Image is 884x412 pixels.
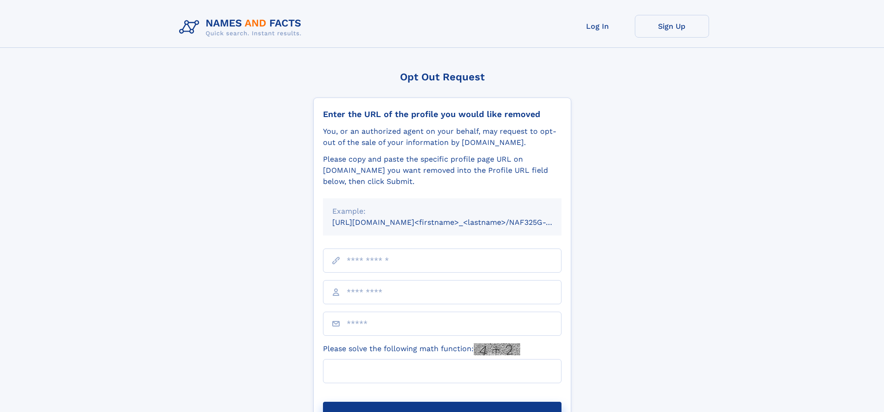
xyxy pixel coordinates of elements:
[635,15,709,38] a: Sign Up
[561,15,635,38] a: Log In
[332,206,552,217] div: Example:
[323,126,561,148] div: You, or an authorized agent on your behalf, may request to opt-out of the sale of your informatio...
[332,218,579,227] small: [URL][DOMAIN_NAME]<firstname>_<lastname>/NAF325G-xxxxxxxx
[323,109,561,119] div: Enter the URL of the profile you would like removed
[323,154,561,187] div: Please copy and paste the specific profile page URL on [DOMAIN_NAME] you want removed into the Pr...
[323,343,520,355] label: Please solve the following math function:
[175,15,309,40] img: Logo Names and Facts
[313,71,571,83] div: Opt Out Request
